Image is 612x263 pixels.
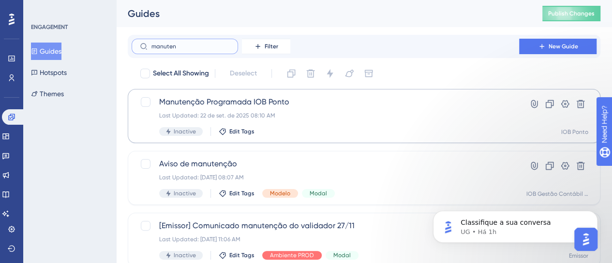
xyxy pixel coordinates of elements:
[159,96,492,108] span: Manutenção Programada IOB Ponto
[31,23,68,31] div: ENGAGEMENT
[219,251,254,259] button: Edit Tags
[159,174,492,181] div: Last Updated: [DATE] 08:07 AM
[549,43,578,50] span: New Guide
[159,112,492,119] div: Last Updated: 22 de set. de 2025 08:10 AM
[333,251,351,259] span: Modal
[265,43,278,50] span: Filter
[159,158,492,170] span: Aviso de manutenção
[542,6,600,21] button: Publish Changes
[229,128,254,135] span: Edit Tags
[151,43,230,50] input: Search
[31,43,61,60] button: Guides
[153,68,209,79] span: Select All Showing
[526,190,588,198] div: IOB Gestão Contábil 4.0
[270,251,314,259] span: Ambiente PROD
[128,7,518,20] div: Guides
[548,10,595,17] span: Publish Changes
[159,235,492,243] div: Last Updated: [DATE] 11:06 AM
[31,85,64,102] button: Themes
[219,190,254,197] button: Edit Tags
[230,68,257,79] span: Deselect
[219,128,254,135] button: Edit Tags
[418,190,612,258] iframe: Intercom notifications mensagem
[221,65,266,82] button: Deselect
[270,190,290,197] span: Modelo
[23,2,60,14] span: Need Help?
[31,64,67,81] button: Hotspots
[229,251,254,259] span: Edit Tags
[174,251,196,259] span: Inactive
[561,128,588,136] div: IOB Ponto
[229,190,254,197] span: Edit Tags
[174,128,196,135] span: Inactive
[519,39,597,54] button: New Guide
[310,190,327,197] span: Modal
[571,225,600,254] iframe: UserGuiding AI Assistant Launcher
[242,39,290,54] button: Filter
[174,190,196,197] span: Inactive
[159,220,492,232] span: [Emissor] Comunicado manutenção do validador 27/11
